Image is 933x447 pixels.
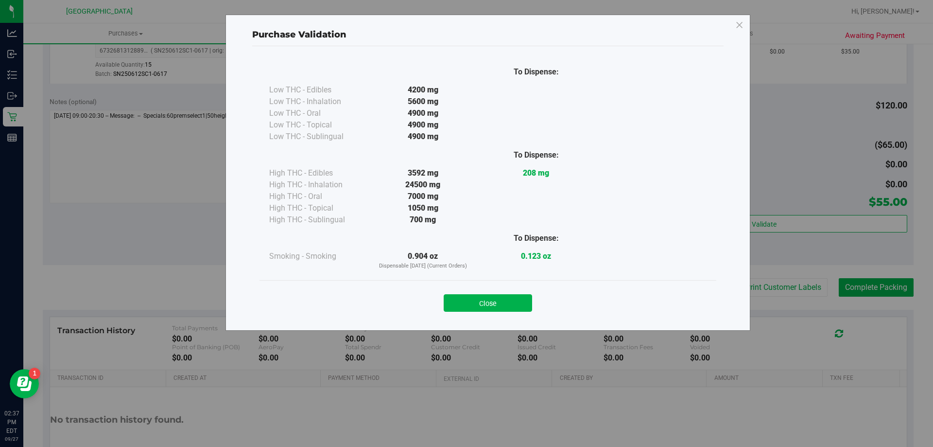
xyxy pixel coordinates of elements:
div: 7000 mg [366,191,480,202]
p: Dispensable [DATE] (Current Orders) [366,262,480,270]
div: High THC - Sublingual [269,214,366,226]
button: Close [444,294,532,312]
div: Smoking - Smoking [269,250,366,262]
div: 4900 mg [366,107,480,119]
div: High THC - Edibles [269,167,366,179]
div: High THC - Oral [269,191,366,202]
div: To Dispense: [480,232,593,244]
div: Low THC - Inhalation [269,96,366,107]
strong: 208 mg [523,168,549,178]
div: To Dispense: [480,66,593,78]
div: 4900 mg [366,119,480,131]
div: 3592 mg [366,167,480,179]
div: High THC - Inhalation [269,179,366,191]
div: 1050 mg [366,202,480,214]
div: 700 mg [366,214,480,226]
div: Low THC - Sublingual [269,131,366,143]
div: Low THC - Oral [269,107,366,119]
div: 0.904 oz [366,250,480,270]
iframe: Resource center unread badge [29,368,40,379]
iframe: Resource center [10,369,39,398]
div: Low THC - Edibles [269,84,366,96]
div: 24500 mg [366,179,480,191]
span: Purchase Validation [252,29,346,40]
div: Low THC - Topical [269,119,366,131]
strong: 0.123 oz [521,251,551,261]
div: 5600 mg [366,96,480,107]
div: 4900 mg [366,131,480,143]
div: 4200 mg [366,84,480,96]
div: To Dispense: [480,149,593,161]
div: High THC - Topical [269,202,366,214]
